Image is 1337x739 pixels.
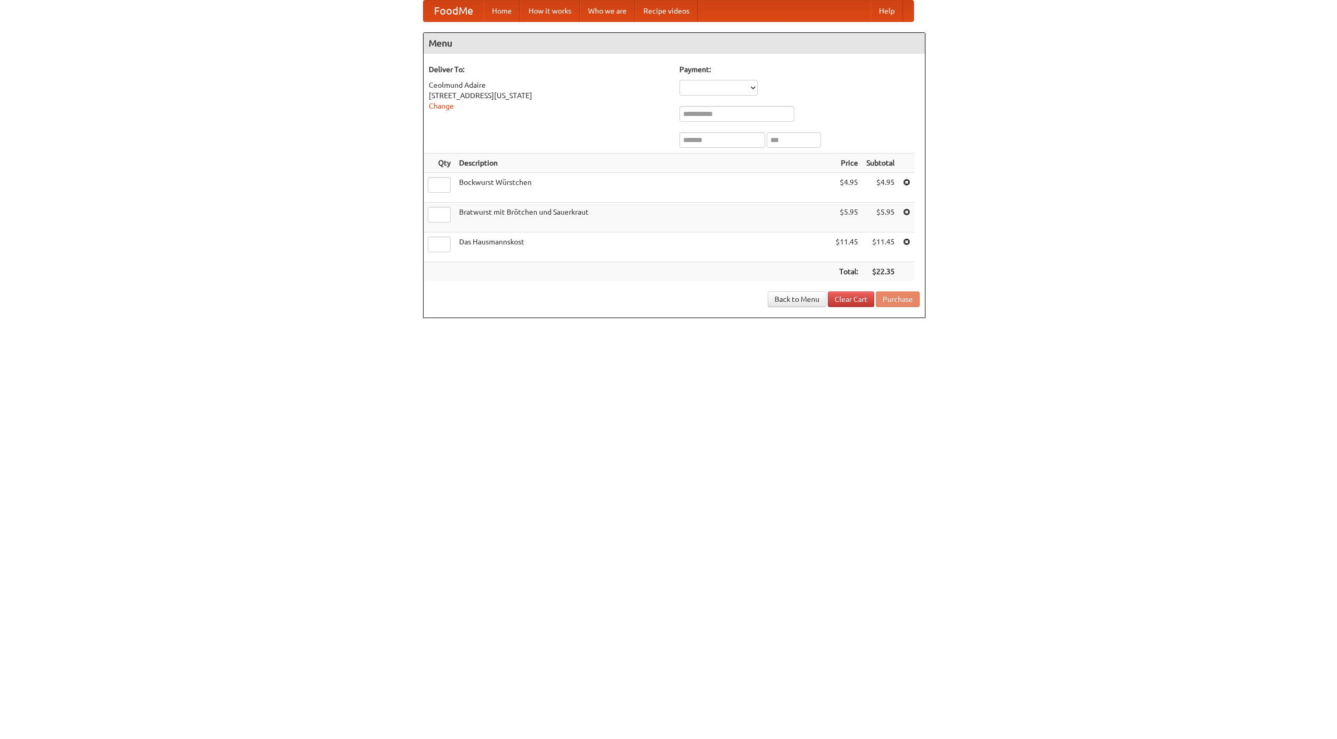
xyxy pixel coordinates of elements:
[455,154,831,173] th: Description
[876,291,920,307] button: Purchase
[455,173,831,203] td: Bockwurst Würstchen
[768,291,826,307] a: Back to Menu
[424,154,455,173] th: Qty
[828,291,874,307] a: Clear Cart
[831,203,862,232] td: $5.95
[871,1,903,21] a: Help
[520,1,580,21] a: How it works
[424,1,484,21] a: FoodMe
[831,154,862,173] th: Price
[862,173,899,203] td: $4.95
[429,64,669,75] h5: Deliver To:
[679,64,920,75] h5: Payment:
[455,203,831,232] td: Bratwurst mit Brötchen und Sauerkraut
[429,90,669,101] div: [STREET_ADDRESS][US_STATE]
[862,262,899,281] th: $22.35
[429,80,669,90] div: Ceolmund Adaire
[862,203,899,232] td: $5.95
[455,232,831,262] td: Das Hausmannskost
[429,102,454,110] a: Change
[862,232,899,262] td: $11.45
[484,1,520,21] a: Home
[831,262,862,281] th: Total:
[862,154,899,173] th: Subtotal
[831,173,862,203] td: $4.95
[424,33,925,54] h4: Menu
[635,1,698,21] a: Recipe videos
[831,232,862,262] td: $11.45
[580,1,635,21] a: Who we are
